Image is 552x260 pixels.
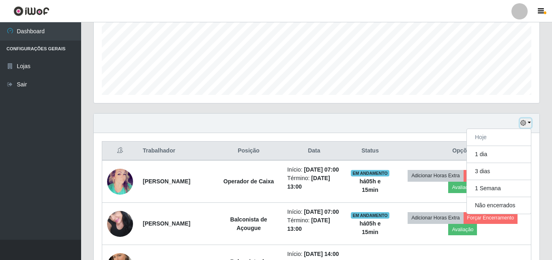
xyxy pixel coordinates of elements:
[107,206,133,241] img: 1746197830896.jpeg
[351,170,389,176] span: EM ANDAMENTO
[304,251,339,257] time: [DATE] 14:00
[464,212,518,223] button: Forçar Encerramento
[346,142,394,161] th: Status
[448,224,477,235] button: Avaliação
[230,216,267,231] strong: Balconista de Açougue
[408,170,463,181] button: Adicionar Horas Extra
[467,129,531,146] button: Hoje
[304,166,339,173] time: [DATE] 07:00
[287,250,341,258] li: Início:
[351,212,389,219] span: EM ANDAMENTO
[223,178,274,185] strong: Operador de Caixa
[395,142,531,161] th: Opções
[138,142,215,161] th: Trabalhador
[143,178,190,185] strong: [PERSON_NAME]
[304,208,339,215] time: [DATE] 07:00
[13,6,49,16] img: CoreUI Logo
[359,178,380,193] strong: há 05 h e 15 min
[287,208,341,216] li: Início:
[359,220,380,235] strong: há 05 h e 15 min
[467,180,531,197] button: 1 Semana
[143,220,190,227] strong: [PERSON_NAME]
[448,182,477,193] button: Avaliação
[464,170,518,181] button: Forçar Encerramento
[467,146,531,163] button: 1 dia
[107,162,133,201] img: 1598866679921.jpeg
[215,142,282,161] th: Posição
[287,174,341,191] li: Término:
[467,163,531,180] button: 3 dias
[282,142,346,161] th: Data
[287,165,341,174] li: Início:
[287,216,341,233] li: Término:
[408,212,463,223] button: Adicionar Horas Extra
[467,197,531,214] button: Não encerrados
